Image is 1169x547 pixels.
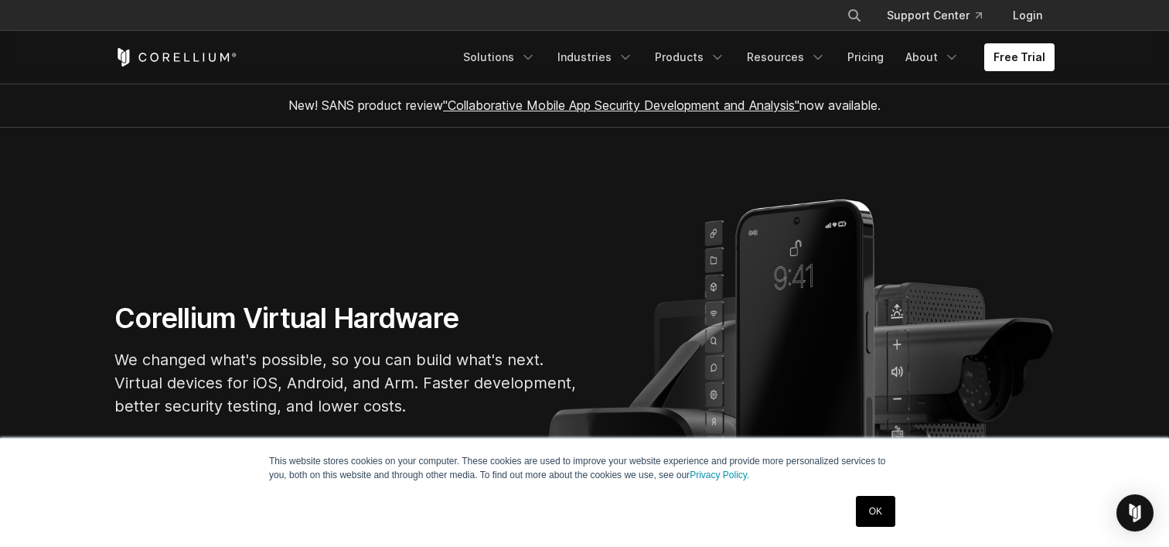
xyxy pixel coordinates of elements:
a: Industries [548,43,642,71]
a: Privacy Policy. [690,470,749,480]
a: Login [1000,2,1055,29]
a: Pricing [838,43,893,71]
a: Free Trial [984,43,1055,71]
a: Solutions [454,43,545,71]
div: Open Intercom Messenger [1116,494,1154,532]
span: New! SANS product review now available. [288,97,881,113]
p: We changed what's possible, so you can build what's next. Virtual devices for iOS, Android, and A... [114,348,578,418]
a: Resources [738,43,835,71]
button: Search [840,2,868,29]
a: "Collaborative Mobile App Security Development and Analysis" [443,97,799,113]
div: Navigation Menu [454,43,1055,71]
a: About [896,43,969,71]
p: This website stores cookies on your computer. These cookies are used to improve your website expe... [269,454,900,482]
a: Support Center [874,2,994,29]
a: OK [856,496,895,527]
a: Products [646,43,734,71]
h1: Corellium Virtual Hardware [114,301,578,336]
div: Navigation Menu [828,2,1055,29]
a: Corellium Home [114,48,237,67]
